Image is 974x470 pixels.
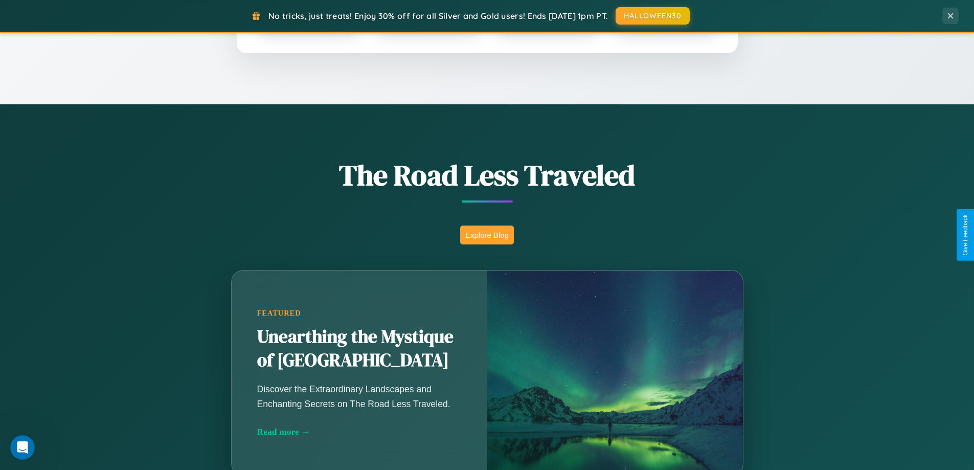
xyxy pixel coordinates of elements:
iframe: Intercom live chat [10,435,35,460]
div: Featured [257,309,462,318]
div: Give Feedback [962,214,969,256]
button: HALLOWEEN30 [616,7,690,25]
h1: The Road Less Traveled [180,155,794,195]
div: Read more → [257,427,462,437]
h2: Unearthing the Mystique of [GEOGRAPHIC_DATA] [257,325,462,372]
button: Explore Blog [460,226,514,244]
span: No tricks, just treats! Enjoy 30% off for all Silver and Gold users! Ends [DATE] 1pm PT. [268,11,608,21]
p: Discover the Extraordinary Landscapes and Enchanting Secrets on The Road Less Traveled. [257,382,462,411]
